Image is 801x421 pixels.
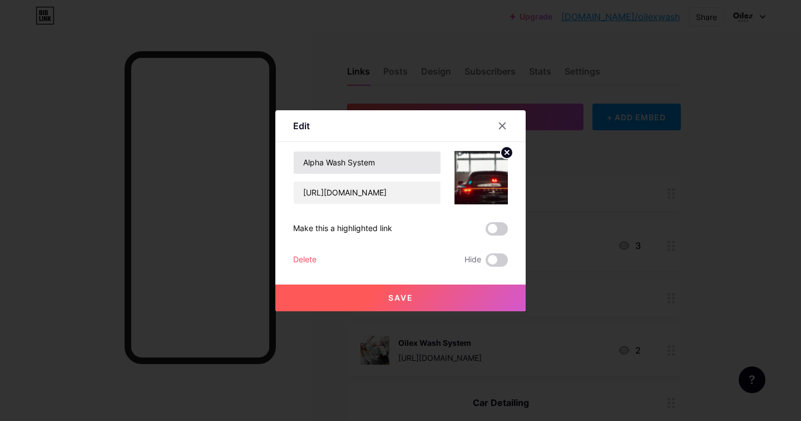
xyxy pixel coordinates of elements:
[275,285,526,311] button: Save
[293,222,392,236] div: Make this a highlighted link
[454,151,508,204] img: link_thumbnail
[294,151,441,174] input: Title
[294,182,441,204] input: URL
[293,119,310,133] div: Edit
[293,253,317,267] div: Delete
[464,253,481,267] span: Hide
[388,293,413,302] span: Save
